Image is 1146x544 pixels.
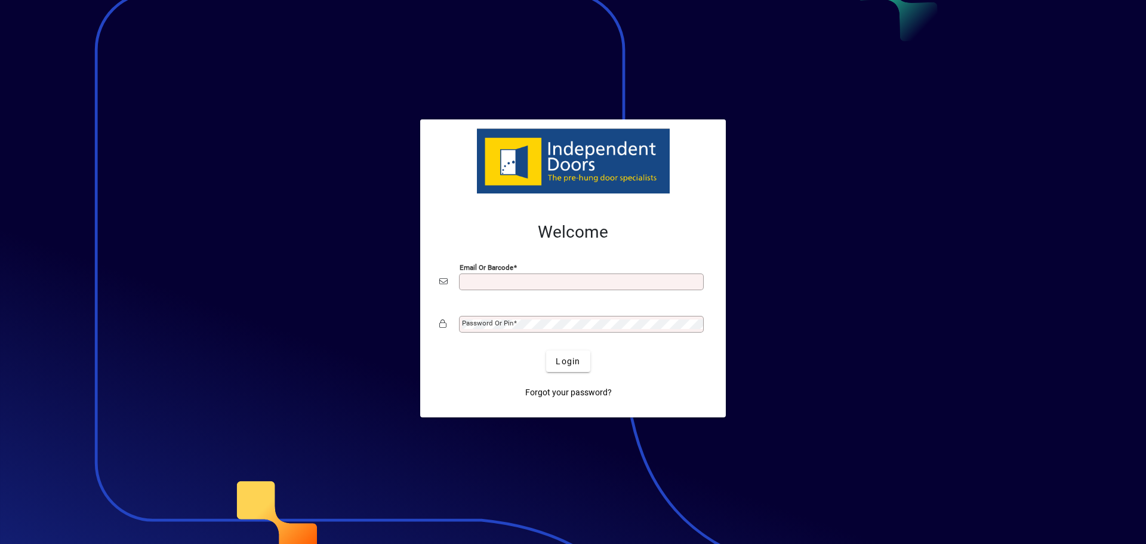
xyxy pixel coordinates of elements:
h2: Welcome [439,222,707,242]
mat-label: Password or Pin [462,319,513,327]
span: Login [556,355,580,368]
mat-label: Email or Barcode [460,263,513,272]
span: Forgot your password? [525,386,612,399]
a: Forgot your password? [520,382,617,403]
button: Login [546,351,590,372]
